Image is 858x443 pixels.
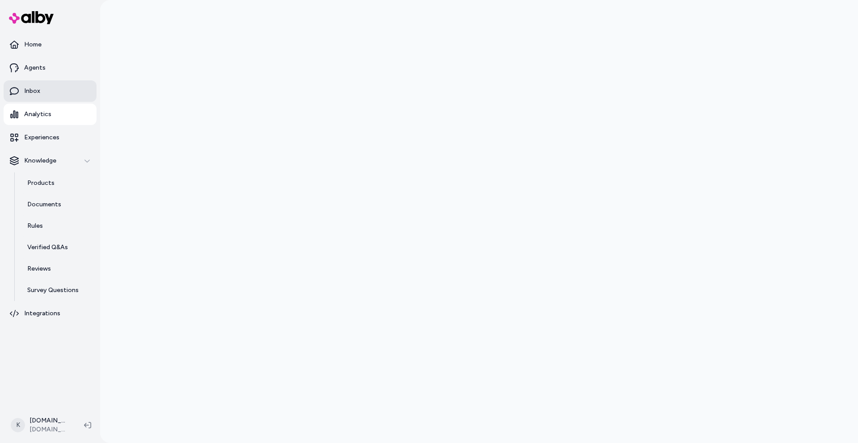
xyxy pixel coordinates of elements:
[4,57,97,79] a: Agents
[24,63,46,72] p: Agents
[18,237,97,258] a: Verified Q&As
[29,416,70,425] p: [DOMAIN_NAME] Shopify
[24,309,60,318] p: Integrations
[24,110,51,119] p: Analytics
[27,286,79,295] p: Survey Questions
[18,215,97,237] a: Rules
[4,150,97,171] button: Knowledge
[5,411,77,439] button: K[DOMAIN_NAME] Shopify[DOMAIN_NAME]
[18,258,97,280] a: Reviews
[4,127,97,148] a: Experiences
[27,221,43,230] p: Rules
[27,264,51,273] p: Reviews
[29,425,70,434] span: [DOMAIN_NAME]
[4,303,97,324] a: Integrations
[27,179,55,188] p: Products
[27,200,61,209] p: Documents
[18,172,97,194] a: Products
[24,133,59,142] p: Experiences
[4,80,97,102] a: Inbox
[9,11,54,24] img: alby Logo
[24,40,42,49] p: Home
[11,418,25,432] span: K
[4,104,97,125] a: Analytics
[27,243,68,252] p: Verified Q&As
[24,87,40,96] p: Inbox
[18,194,97,215] a: Documents
[4,34,97,55] a: Home
[24,156,56,165] p: Knowledge
[18,280,97,301] a: Survey Questions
